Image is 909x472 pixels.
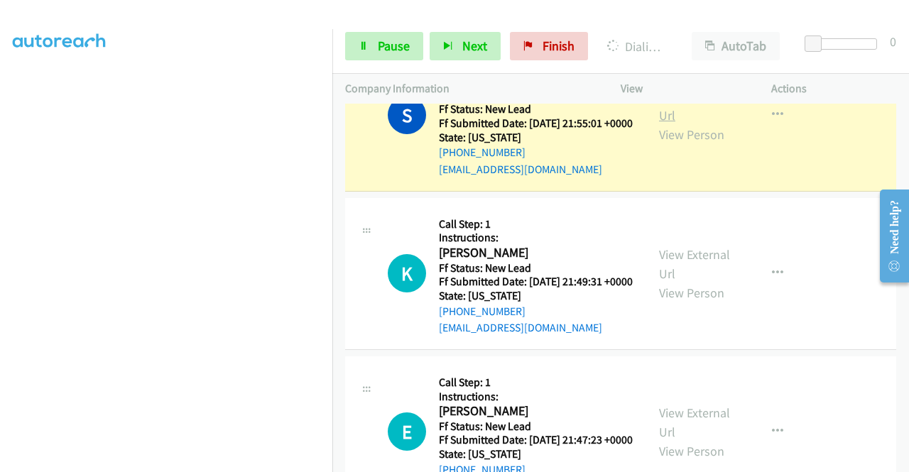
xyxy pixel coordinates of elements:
[388,254,426,292] h1: K
[659,126,724,143] a: View Person
[439,131,633,145] h5: State: [US_STATE]
[430,32,501,60] button: Next
[388,412,426,451] h1: E
[890,32,896,51] div: 0
[439,102,633,116] h5: Ff Status: New Lead
[439,116,633,131] h5: Ff Submitted Date: [DATE] 21:55:01 +0000
[439,447,633,461] h5: State: [US_STATE]
[439,375,633,390] h5: Call Step: 1
[439,217,633,231] h5: Call Step: 1
[771,80,896,97] p: Actions
[388,412,426,451] div: The call is yet to be attempted
[607,37,666,56] p: Dialing [PERSON_NAME]
[439,163,602,176] a: [EMAIL_ADDRESS][DOMAIN_NAME]
[462,38,487,54] span: Next
[659,285,724,301] a: View Person
[439,390,633,404] h5: Instructions:
[345,32,423,60] a: Pause
[345,80,595,97] p: Company Information
[659,443,724,459] a: View Person
[621,80,746,97] p: View
[543,38,575,54] span: Finish
[439,261,633,275] h5: Ff Status: New Lead
[439,304,526,318] a: [PHONE_NUMBER]
[659,88,730,124] a: View External Url
[388,96,426,134] h1: S
[378,38,410,54] span: Pause
[439,245,628,261] h2: [PERSON_NAME]
[439,146,526,159] a: [PHONE_NUMBER]
[439,275,633,289] h5: Ff Submitted Date: [DATE] 21:49:31 +0000
[439,403,628,419] h2: [PERSON_NAME]
[510,32,588,60] a: Finish
[439,231,633,245] h5: Instructions:
[659,246,730,282] a: View External Url
[439,433,633,447] h5: Ff Submitted Date: [DATE] 21:47:23 +0000
[439,419,633,434] h5: Ff Status: New Lead
[439,289,633,303] h5: State: [US_STATE]
[439,321,602,334] a: [EMAIL_ADDRESS][DOMAIN_NAME]
[388,254,426,292] div: The call is yet to be attempted
[869,180,909,292] iframe: Resource Center
[659,405,730,440] a: View External Url
[812,38,877,50] div: Delay between calls (in seconds)
[692,32,780,60] button: AutoTab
